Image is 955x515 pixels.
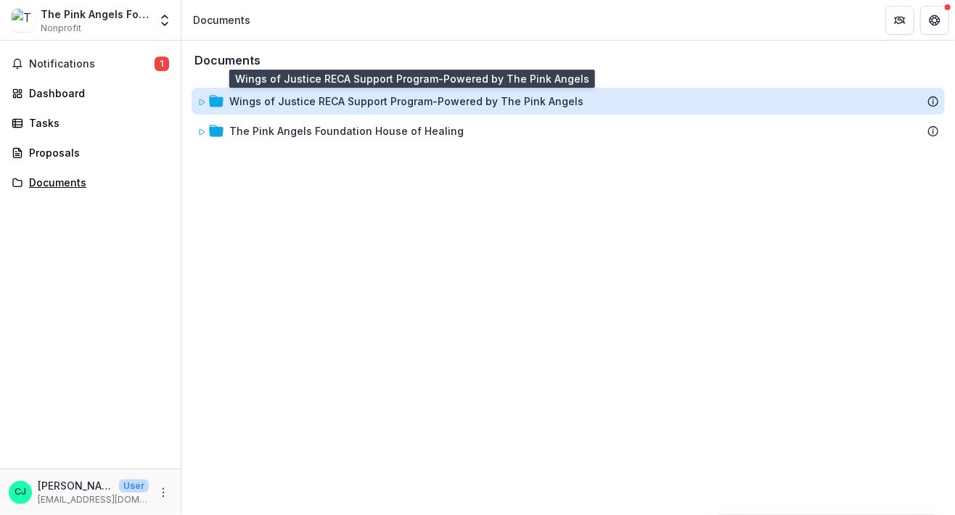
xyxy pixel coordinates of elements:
div: The Pink Angels Foundation [41,7,149,22]
div: Proposals [29,145,163,160]
p: [EMAIL_ADDRESS][DOMAIN_NAME] [38,493,149,506]
div: Wings of Justice RECA Support Program-Powered by The Pink Angels [192,88,945,115]
a: Dashboard [6,81,175,105]
h3: Documents [194,54,261,67]
button: Open entity switcher [155,6,175,35]
div: Documents [29,175,163,190]
button: Partners [885,6,914,35]
span: Nonprofit [41,22,81,35]
div: Dashboard [29,86,163,101]
a: Tasks [6,111,175,135]
div: The Pink Angels Foundation House of Healing [229,123,464,139]
button: More [155,484,172,501]
div: Tasks [29,115,163,131]
p: User [119,479,149,493]
img: The Pink Angels Foundation [12,9,35,32]
div: Chantelle Jones [15,487,26,497]
a: Proposals [6,141,175,165]
button: Get Help [920,6,949,35]
nav: breadcrumb [187,9,256,30]
div: The Pink Angels Foundation House of Healing [192,118,945,144]
p: [PERSON_NAME] [38,478,113,493]
button: Notifications1 [6,52,175,75]
div: Documents [193,12,250,28]
div: Wings of Justice RECA Support Program-Powered by The Pink Angels [229,94,583,109]
span: 1 [155,57,169,71]
span: Notifications [29,58,155,70]
a: Documents [6,170,175,194]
